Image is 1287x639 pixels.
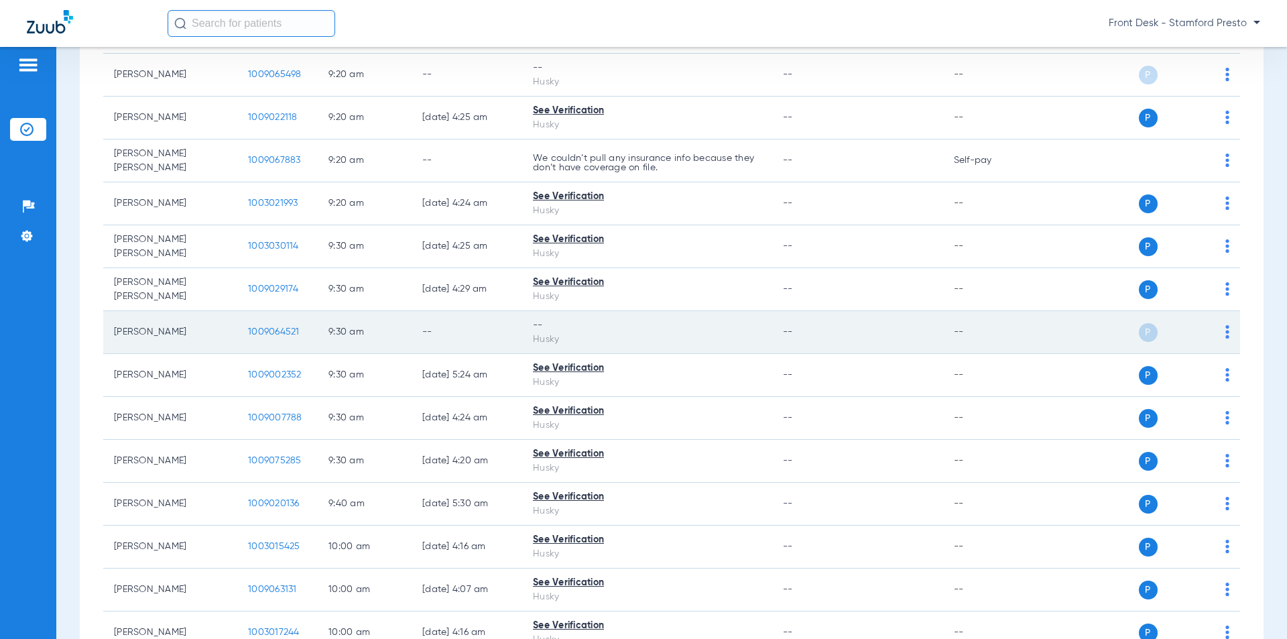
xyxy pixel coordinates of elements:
[103,54,237,97] td: [PERSON_NAME]
[248,628,300,637] span: 1003017244
[943,311,1034,354] td: --
[412,311,522,354] td: --
[1225,239,1229,253] img: group-dot-blue.svg
[533,290,761,304] div: Husky
[248,370,302,380] span: 1009002352
[1139,280,1158,299] span: P
[1225,196,1229,210] img: group-dot-blue.svg
[943,526,1034,569] td: --
[533,247,761,261] div: Husky
[533,233,761,247] div: See Verification
[318,268,412,311] td: 9:30 AM
[103,97,237,139] td: [PERSON_NAME]
[412,354,522,397] td: [DATE] 5:24 AM
[103,440,237,483] td: [PERSON_NAME]
[248,284,299,294] span: 1009029174
[1220,575,1287,639] iframe: Chat Widget
[17,57,39,73] img: hamburger-icon
[533,375,761,390] div: Husky
[318,526,412,569] td: 10:00 AM
[943,97,1034,139] td: --
[318,354,412,397] td: 9:30 AM
[783,585,793,594] span: --
[103,182,237,225] td: [PERSON_NAME]
[943,54,1034,97] td: --
[412,54,522,97] td: --
[533,447,761,461] div: See Verification
[318,97,412,139] td: 9:20 AM
[1139,194,1158,213] span: P
[943,268,1034,311] td: --
[1225,111,1229,124] img: group-dot-blue.svg
[1139,409,1158,428] span: P
[248,542,300,551] span: 1003015425
[103,311,237,354] td: [PERSON_NAME]
[248,585,297,594] span: 1009063131
[783,241,793,251] span: --
[533,361,761,375] div: See Verification
[103,397,237,440] td: [PERSON_NAME]
[103,483,237,526] td: [PERSON_NAME]
[318,440,412,483] td: 9:30 AM
[1139,581,1158,599] span: P
[412,397,522,440] td: [DATE] 4:24 AM
[783,456,793,465] span: --
[533,461,761,475] div: Husky
[533,118,761,132] div: Husky
[1225,282,1229,296] img: group-dot-blue.svg
[412,569,522,612] td: [DATE] 4:07 AM
[1139,495,1158,514] span: P
[943,225,1034,268] td: --
[412,268,522,311] td: [DATE] 4:29 AM
[783,413,793,422] span: --
[533,204,761,218] div: Husky
[783,370,793,380] span: --
[783,628,793,637] span: --
[1139,366,1158,385] span: P
[533,61,761,75] div: --
[783,284,793,294] span: --
[783,70,793,79] span: --
[248,499,300,508] span: 1009020136
[1225,540,1229,553] img: group-dot-blue.svg
[783,198,793,208] span: --
[1225,68,1229,81] img: group-dot-blue.svg
[533,190,761,204] div: See Verification
[533,418,761,432] div: Husky
[783,156,793,165] span: --
[412,182,522,225] td: [DATE] 4:24 AM
[318,225,412,268] td: 9:30 AM
[533,154,761,172] p: We couldn’t pull any insurance info because they don’t have coverage on file.
[943,182,1034,225] td: --
[783,113,793,122] span: --
[103,268,237,311] td: [PERSON_NAME] [PERSON_NAME]
[318,483,412,526] td: 9:40 AM
[103,139,237,182] td: [PERSON_NAME] [PERSON_NAME]
[318,311,412,354] td: 9:30 AM
[943,569,1034,612] td: --
[1225,368,1229,382] img: group-dot-blue.svg
[1225,154,1229,167] img: group-dot-blue.svg
[533,590,761,604] div: Husky
[533,533,761,547] div: See Verification
[1225,411,1229,424] img: group-dot-blue.svg
[533,547,761,561] div: Husky
[1139,323,1158,342] span: P
[533,276,761,290] div: See Verification
[783,499,793,508] span: --
[943,397,1034,440] td: --
[533,75,761,89] div: Husky
[248,198,298,208] span: 1003021993
[412,483,522,526] td: [DATE] 5:30 AM
[783,327,793,337] span: --
[943,483,1034,526] td: --
[318,54,412,97] td: 9:20 AM
[533,576,761,590] div: See Verification
[168,10,335,37] input: Search for patients
[533,404,761,418] div: See Verification
[1109,17,1260,30] span: Front Desk - Stamford Presto
[943,354,1034,397] td: --
[1225,497,1229,510] img: group-dot-blue.svg
[533,504,761,518] div: Husky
